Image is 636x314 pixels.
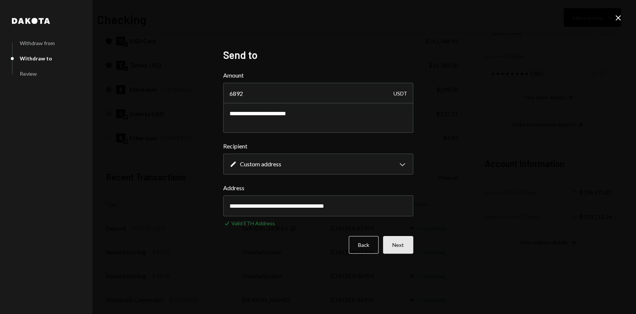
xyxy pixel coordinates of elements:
div: Valid ETH Address [231,219,275,227]
label: Recipient [223,142,413,151]
button: Next [383,236,413,254]
h2: Send to [223,48,413,62]
label: Address [223,183,413,192]
button: Recipient [223,154,413,175]
div: USDT [393,83,407,104]
div: Review [20,70,37,77]
input: Enter amount [223,83,413,104]
div: Withdraw to [20,55,52,62]
button: Back [349,236,379,254]
label: Amount [223,71,413,80]
div: Withdraw from [20,40,55,46]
